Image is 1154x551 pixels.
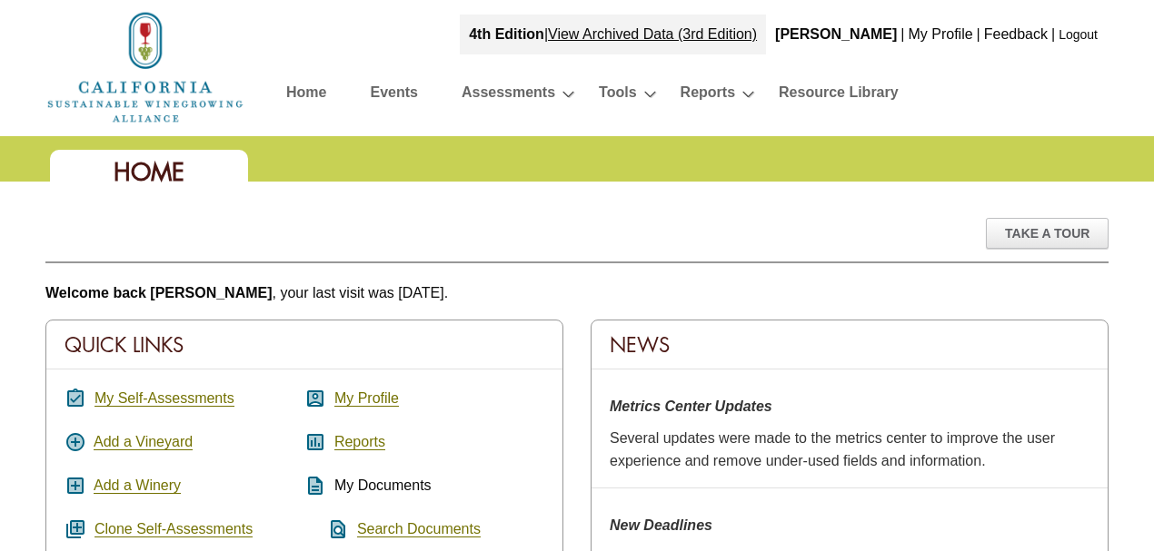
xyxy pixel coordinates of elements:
[45,9,245,125] img: logo_cswa2x.png
[610,517,712,533] strong: New Deadlines
[984,26,1048,42] a: Feedback
[469,26,544,42] strong: 4th Edition
[334,477,432,493] span: My Documents
[65,475,86,497] i: add_box
[548,26,757,42] a: View Archived Data (3rd Edition)
[779,80,899,112] a: Resource Library
[304,388,326,409] i: account_box
[45,285,273,300] b: Welcome back [PERSON_NAME]
[94,477,181,494] a: Add a Winery
[975,15,982,54] div: |
[95,390,234,407] a: My Self-Assessments
[65,518,86,540] i: queue
[334,390,399,407] a: My Profile
[462,80,555,112] a: Assessments
[65,431,86,453] i: add_circle
[610,430,1055,469] span: Several updates were made to the metrics center to improve the user experience and remove under-u...
[775,26,897,42] b: [PERSON_NAME]
[304,518,349,540] i: find_in_page
[460,15,766,54] div: |
[1050,15,1057,54] div: |
[357,521,481,537] a: Search Documents
[899,15,906,54] div: |
[94,434,193,450] a: Add a Vineyard
[95,521,253,537] a: Clone Self-Assessments
[334,434,385,450] a: Reports
[304,475,326,497] i: description
[45,58,245,74] a: Home
[986,218,1109,249] div: Take A Tour
[370,80,417,112] a: Events
[599,80,636,112] a: Tools
[46,320,562,369] div: Quick Links
[908,26,972,42] a: My Profile
[114,156,184,188] span: Home
[1059,27,1098,42] a: Logout
[304,431,326,453] i: assessment
[681,80,735,112] a: Reports
[65,388,86,409] i: assignment_turned_in
[286,80,326,112] a: Home
[610,398,772,414] strong: Metrics Center Updates
[592,320,1108,369] div: News
[45,281,1109,305] p: , your last visit was [DATE].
